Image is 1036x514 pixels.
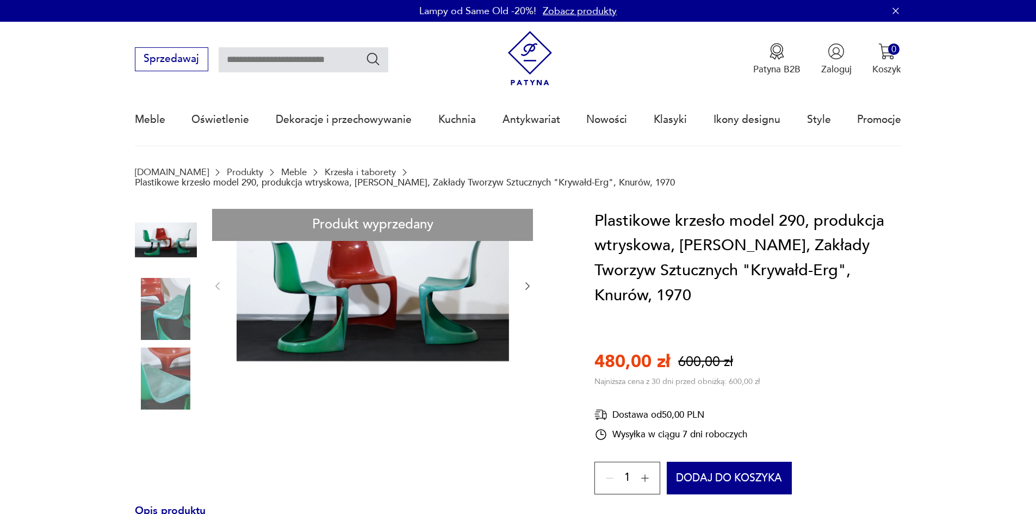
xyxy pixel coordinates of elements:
[438,95,476,145] a: Kuchnia
[135,167,209,177] a: [DOMAIN_NAME]
[503,95,560,145] a: Antykwariat
[594,350,670,374] p: 480,00 zł
[768,43,785,60] img: Ikona medalu
[586,95,627,145] a: Nowości
[135,95,165,145] a: Meble
[624,474,630,482] span: 1
[888,44,899,55] div: 0
[753,43,801,76] a: Ikona medaluPatyna B2B
[191,95,249,145] a: Oświetlenie
[878,43,895,60] img: Ikona koszyka
[828,43,845,60] img: Ikonka użytkownika
[135,348,197,410] img: Zdjęcie produktu Plastikowe krzesło model 290, produkcja wtryskowa, Steen Ostergaard, Zakłady Two...
[594,408,607,422] img: Ikona dostawy
[135,47,208,71] button: Sprzedawaj
[135,177,675,188] p: Plastikowe krzesło model 290, produkcja wtryskowa, [PERSON_NAME], Zakłady Tworzyw Sztucznych "Kry...
[821,63,852,76] p: Zaloguj
[237,209,509,362] img: Zdjęcie produktu Plastikowe krzesło model 290, produkcja wtryskowa, Steen Ostergaard, Zakłady Two...
[276,95,412,145] a: Dekoracje i przechowywanie
[212,209,533,241] div: Produkt wyprzedany
[135,55,208,64] a: Sprzedawaj
[872,43,901,76] button: 0Koszyk
[753,63,801,76] p: Patyna B2B
[872,63,901,76] p: Koszyk
[503,31,557,86] img: Patyna - sklep z meblami i dekoracjami vintage
[365,51,381,67] button: Szukaj
[594,376,760,387] p: Najniższa cena z 30 dni przed obniżką: 600,00 zł
[714,95,780,145] a: Ikony designu
[594,209,901,308] h1: Plastikowe krzesło model 290, produkcja wtryskowa, [PERSON_NAME], Zakłady Tworzyw Sztucznych "Kry...
[227,167,263,177] a: Produkty
[807,95,831,145] a: Style
[135,209,197,271] img: Zdjęcie produktu Plastikowe krzesło model 290, produkcja wtryskowa, Steen Ostergaard, Zakłady Two...
[678,352,733,371] p: 600,00 zł
[281,167,307,177] a: Meble
[654,95,687,145] a: Klasyki
[543,4,617,18] a: Zobacz produkty
[325,167,396,177] a: Krzesła i taborety
[594,428,747,441] div: Wysyłka w ciągu 7 dni roboczych
[667,462,792,494] button: Dodaj do koszyka
[857,95,901,145] a: Promocje
[594,408,747,422] div: Dostawa od 50,00 PLN
[135,278,197,340] img: Zdjęcie produktu Plastikowe krzesło model 290, produkcja wtryskowa, Steen Ostergaard, Zakłady Two...
[753,43,801,76] button: Patyna B2B
[821,43,852,76] button: Zaloguj
[419,4,536,18] p: Lampy od Same Old -20%!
